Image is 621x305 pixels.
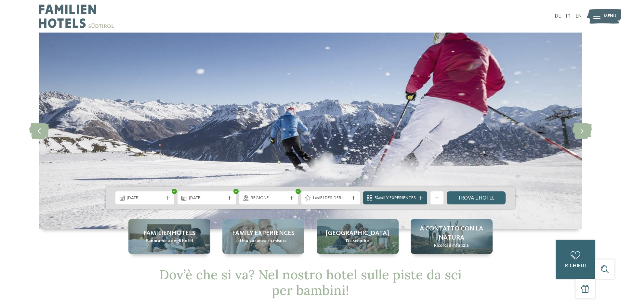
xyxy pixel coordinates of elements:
[565,263,586,269] span: richiedi
[555,14,561,19] a: DE
[317,219,399,254] a: Hotel sulle piste da sci per bambini: divertimento senza confini [GEOGRAPHIC_DATA] Da scoprire
[128,219,210,254] a: Hotel sulle piste da sci per bambini: divertimento senza confini Familienhotels Panoramica degli ...
[575,14,582,19] a: EN
[146,238,193,244] span: Panoramica degli hotel
[434,243,469,249] span: Ricordi d’infanzia
[411,219,493,254] a: Hotel sulle piste da sci per bambini: divertimento senza confini A contatto con la natura Ricordi...
[375,195,416,201] span: Family Experiences
[313,195,349,201] span: I miei desideri
[39,33,582,229] img: Hotel sulle piste da sci per bambini: divertimento senza confini
[556,240,595,279] a: richiedi
[447,191,506,204] a: trova l’hotel
[326,229,389,238] span: [GEOGRAPHIC_DATA]
[346,238,369,244] span: Da scoprire
[189,195,225,201] span: [DATE]
[159,266,462,298] span: Dov’è che si va? Nel nostro hotel sulle piste da sci per bambini!
[566,14,571,19] a: IT
[222,219,304,254] a: Hotel sulle piste da sci per bambini: divertimento senza confini Family experiences Una vacanza s...
[417,224,486,243] span: A contatto con la natura
[604,13,616,20] span: Menu
[251,195,287,201] span: Regione
[127,195,163,201] span: [DATE]
[240,238,287,244] span: Una vacanza su misura
[232,229,295,238] span: Family experiences
[143,229,195,238] span: Familienhotels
